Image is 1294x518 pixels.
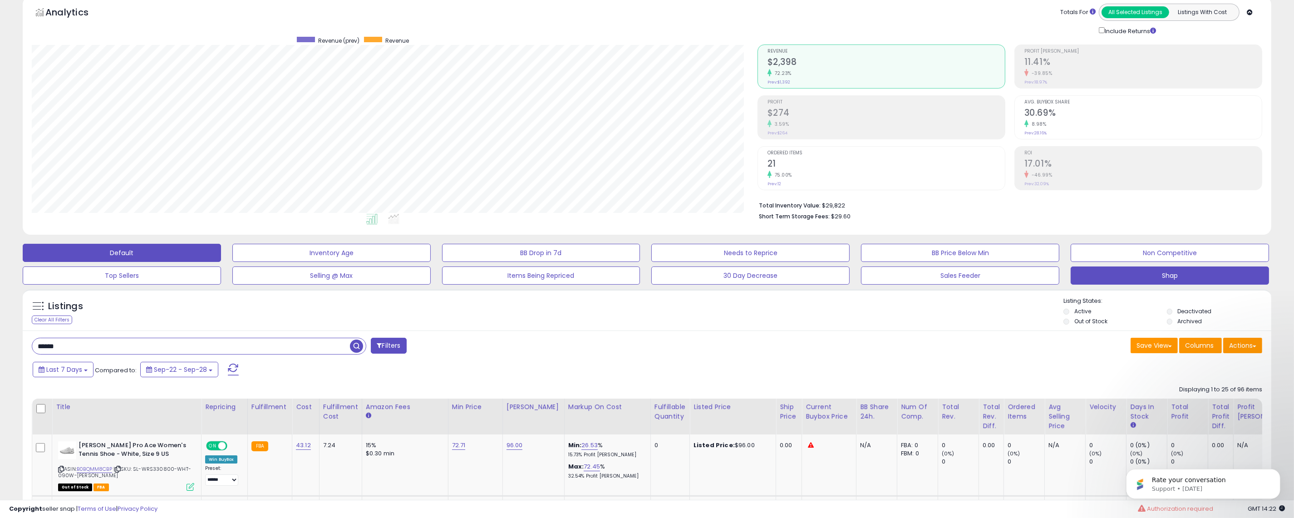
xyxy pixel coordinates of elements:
[1169,6,1236,18] button: Listings With Cost
[831,212,851,221] span: $29.60
[58,465,191,479] span: | SKU: SL-WRS330800-WHT-090W-[PERSON_NAME]
[983,441,997,449] div: 0.00
[861,244,1059,262] button: BB Price Below Min
[694,441,735,449] b: Listed Price:
[860,402,893,421] div: BB Share 24h.
[901,441,931,449] div: FBA: 0
[1178,307,1212,315] label: Deactivated
[140,362,218,377] button: Sep-22 - Sep-28
[1028,70,1053,77] small: -39.85%
[1092,25,1167,35] div: Include Returns
[1024,158,1262,171] h2: 17.01%
[772,70,792,77] small: 72.23%
[251,402,288,412] div: Fulfillment
[772,121,789,128] small: 3.59%
[48,300,83,313] h5: Listings
[1179,338,1222,353] button: Columns
[1071,244,1269,262] button: Non Competitive
[1130,441,1167,449] div: 0 (0%)
[568,473,644,479] p: 32.54% Profit [PERSON_NAME]
[768,57,1005,69] h2: $2,398
[1028,121,1047,128] small: 8.98%
[759,202,821,209] b: Total Inventory Value:
[46,365,82,374] span: Last 7 Days
[366,412,371,420] small: Amazon Fees.
[1112,450,1294,513] iframe: Intercom notifications message
[58,483,92,491] span: All listings that are currently out of stock and unavailable for purchase on Amazon
[901,449,931,458] div: FBM: 0
[1185,341,1214,350] span: Columns
[1024,79,1047,85] small: Prev: 18.97%
[1008,402,1041,421] div: Ordered Items
[1178,317,1202,325] label: Archived
[58,441,194,490] div: ASIN:
[568,463,644,479] div: %
[366,449,441,458] div: $0.30 min
[1008,458,1044,466] div: 0
[1237,441,1288,449] div: N/A
[942,458,979,466] div: 0
[1024,130,1047,136] small: Prev: 28.16%
[942,450,955,457] small: (0%)
[568,402,647,412] div: Markup on Cost
[1089,450,1102,457] small: (0%)
[942,441,979,449] div: 0
[32,316,72,324] div: Clear All Filters
[983,402,1000,431] div: Total Rev. Diff.
[1028,172,1053,178] small: -46.99%
[507,402,561,412] div: [PERSON_NAME]
[1171,441,1208,449] div: 0
[780,441,795,449] div: 0.00
[1074,317,1107,325] label: Out of Stock
[1089,402,1122,412] div: Velocity
[942,402,975,421] div: Total Rev.
[1171,402,1204,421] div: Total Profit
[768,181,781,187] small: Prev: 12
[507,441,523,450] a: 96.00
[205,402,244,412] div: Repricing
[366,441,441,449] div: 15%
[442,266,640,285] button: Items Being Repriced
[232,244,431,262] button: Inventory Age
[564,399,650,434] th: The percentage added to the cost of goods (COGS) that forms the calculator for Min & Max prices.
[79,441,189,460] b: [PERSON_NAME] Pro Ace Women's Tennis Shoe - White, Size 9 US
[1223,338,1262,353] button: Actions
[33,362,93,377] button: Last 7 Days
[205,465,241,486] div: Preset:
[1131,338,1178,353] button: Save View
[1237,402,1291,421] div: Profit [PERSON_NAME]
[860,441,890,449] div: N/A
[1024,100,1262,105] span: Avg. Buybox Share
[768,151,1005,156] span: Ordered Items
[385,37,409,44] span: Revenue
[768,49,1005,54] span: Revenue
[9,504,42,513] strong: Copyright
[568,452,644,458] p: 15.73% Profit [PERSON_NAME]
[1060,8,1096,17] div: Totals For
[568,462,584,471] b: Max:
[780,402,798,421] div: Ship Price
[1063,297,1271,306] p: Listing States:
[568,441,644,458] div: %
[323,402,358,421] div: Fulfillment Cost
[323,441,355,449] div: 7.24
[581,441,598,450] a: 26.53
[1071,266,1269,285] button: Shap
[296,441,311,450] a: 43.12
[207,442,218,450] span: ON
[78,504,116,513] a: Terms of Use
[768,130,787,136] small: Prev: $264
[1212,402,1230,431] div: Total Profit Diff.
[1008,441,1044,449] div: 0
[1024,49,1262,54] span: Profit [PERSON_NAME]
[56,402,197,412] div: Title
[772,172,792,178] small: 75.00%
[694,402,772,412] div: Listed Price
[45,6,106,21] h5: Analytics
[901,402,934,421] div: Num of Comp.
[584,462,600,471] a: 72.45
[154,365,207,374] span: Sep-22 - Sep-28
[452,441,466,450] a: 72.71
